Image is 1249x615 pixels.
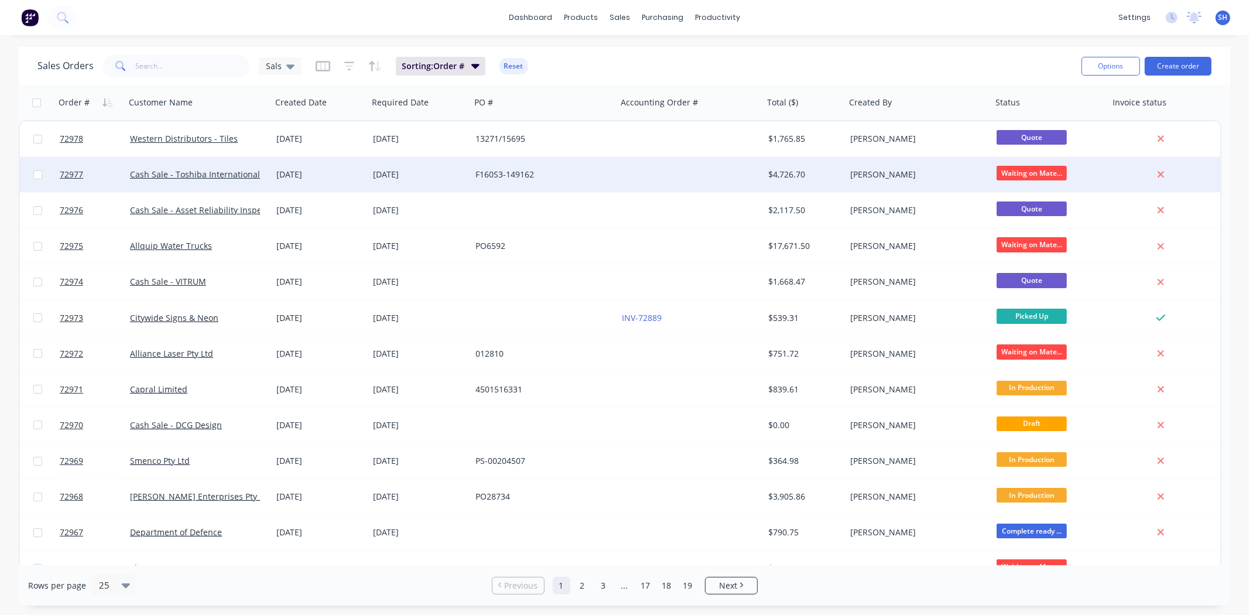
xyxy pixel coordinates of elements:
[60,228,130,264] a: 72975
[59,97,90,108] div: Order #
[402,60,464,72] span: Sorting: Order #
[487,577,762,594] ul: Pagination
[504,580,538,592] span: Previous
[130,276,206,287] a: Cash Sale - VITRUM
[373,384,466,395] div: [DATE]
[130,169,323,180] a: Cash Sale - Toshiba International Corporation P/L
[60,121,130,156] a: 72978
[1113,9,1156,26] div: settings
[276,169,364,180] div: [DATE]
[997,344,1067,359] span: Waiting on Mate...
[60,348,83,360] span: 72972
[130,562,256,573] a: Elastomers [GEOGRAPHIC_DATA]
[276,562,364,574] div: [DATE]
[372,97,429,108] div: Required Date
[373,133,466,145] div: [DATE]
[558,9,604,26] div: products
[850,348,980,360] div: [PERSON_NAME]
[60,133,83,145] span: 72978
[616,577,634,594] a: Jump forward
[130,419,222,430] a: Cash Sale - DCG Design
[373,348,466,360] div: [DATE]
[997,452,1067,467] span: In Production
[129,97,193,108] div: Customer Name
[474,97,493,108] div: PO #
[60,515,130,550] a: 72967
[492,580,544,592] a: Previous page
[719,580,737,592] span: Next
[850,204,980,216] div: [PERSON_NAME]
[622,312,662,323] a: INV-72889
[1082,57,1140,76] button: Options
[136,54,250,78] input: Search...
[275,97,327,108] div: Created Date
[706,580,757,592] a: Next page
[850,455,980,467] div: [PERSON_NAME]
[997,130,1067,145] span: Quote
[373,455,466,467] div: [DATE]
[60,419,83,431] span: 72970
[997,559,1067,574] span: Waiting on Mate...
[130,133,238,144] a: Western Distributors - Tiles
[373,527,466,538] div: [DATE]
[28,580,86,592] span: Rows per page
[276,491,364,503] div: [DATE]
[60,157,130,192] a: 72977
[997,416,1067,431] span: Draft
[995,97,1020,108] div: Status
[850,133,980,145] div: [PERSON_NAME]
[60,551,130,586] a: 72966
[604,9,636,26] div: sales
[373,204,466,216] div: [DATE]
[60,276,83,288] span: 72974
[60,264,130,299] a: 72974
[60,372,130,407] a: 72971
[768,348,837,360] div: $751.72
[475,240,605,252] div: PO6592
[373,491,466,503] div: [DATE]
[768,204,837,216] div: $2,117.50
[276,312,364,324] div: [DATE]
[768,491,837,503] div: $3,905.86
[595,577,612,594] a: Page 3
[60,193,130,228] a: 72976
[60,491,83,503] span: 72968
[997,201,1067,216] span: Quote
[574,577,591,594] a: Page 2
[475,455,605,467] div: PS-00204507
[503,9,558,26] a: dashboard
[396,57,485,76] button: Sorting:Order #
[850,276,980,288] div: [PERSON_NAME]
[997,524,1067,538] span: Complete ready ...
[276,527,364,538] div: [DATE]
[997,309,1067,323] span: Picked Up
[621,97,698,108] div: Accounting Order #
[997,273,1067,288] span: Quote
[768,562,837,574] div: $364.90
[768,133,837,145] div: $1,765.85
[767,97,798,108] div: Total ($)
[276,204,364,216] div: [DATE]
[636,9,689,26] div: purchasing
[768,276,837,288] div: $1,668.47
[997,237,1067,252] span: Waiting on Mate...
[768,527,837,538] div: $790.75
[60,312,83,324] span: 72973
[373,562,466,574] div: [DATE]
[637,577,655,594] a: Page 17
[130,527,222,538] a: Department of Defence
[130,348,213,359] a: Alliance Laser Pty Ltd
[475,491,605,503] div: PO28734
[850,169,980,180] div: [PERSON_NAME]
[475,384,605,395] div: 4501516331
[60,204,83,216] span: 72976
[276,384,364,395] div: [DATE]
[689,9,746,26] div: productivity
[768,384,837,395] div: $839.61
[768,419,837,431] div: $0.00
[850,491,980,503] div: [PERSON_NAME]
[276,455,364,467] div: [DATE]
[373,419,466,431] div: [DATE]
[60,408,130,443] a: 72970
[850,240,980,252] div: [PERSON_NAME]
